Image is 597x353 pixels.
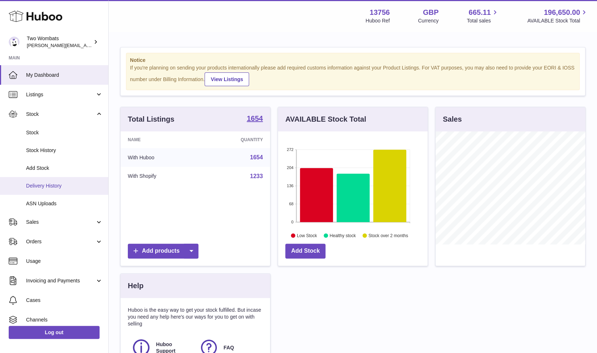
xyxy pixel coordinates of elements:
h3: Sales [443,114,462,124]
span: Total sales [467,17,499,24]
strong: GBP [423,8,438,17]
text: 0 [291,220,293,224]
span: Stock History [26,147,103,154]
a: 1654 [250,154,263,160]
a: Add products [128,244,198,259]
td: With Huboo [121,148,201,167]
div: Currency [418,17,439,24]
text: 272 [287,147,293,152]
a: 1654 [247,115,263,123]
th: Quantity [201,131,270,148]
th: Name [121,131,201,148]
a: View Listings [205,72,249,86]
span: Delivery History [26,182,103,189]
a: 1233 [250,173,263,179]
text: Stock over 2 months [369,233,408,238]
h3: Help [128,281,143,291]
span: Usage [26,258,103,265]
span: AVAILABLE Stock Total [527,17,588,24]
a: Add Stock [285,244,325,259]
span: Add Stock [26,165,103,172]
span: Stock [26,111,95,118]
a: 196,650.00 AVAILABLE Stock Total [527,8,588,24]
a: Log out [9,326,100,339]
p: Huboo is the easy way to get your stock fulfilled. But incase you need any help here's our ways f... [128,307,263,327]
span: Channels [26,316,103,323]
td: With Shopify [121,167,201,186]
span: Invoicing and Payments [26,277,95,284]
img: philip.carroll@twowombats.com [9,37,20,47]
h3: Total Listings [128,114,175,124]
span: 665.11 [468,8,491,17]
span: [PERSON_NAME][EMAIL_ADDRESS][PERSON_NAME][DOMAIN_NAME] [27,42,184,48]
h3: AVAILABLE Stock Total [285,114,366,124]
strong: 13756 [370,8,390,17]
span: Sales [26,219,95,226]
text: Low Stock [297,233,317,238]
strong: Notice [130,57,576,64]
span: Cases [26,297,103,304]
strong: 1654 [247,115,263,122]
span: FAQ [224,344,234,351]
span: Orders [26,238,95,245]
a: 665.11 Total sales [467,8,499,24]
span: ASN Uploads [26,200,103,207]
text: 68 [289,202,293,206]
div: Huboo Ref [366,17,390,24]
div: If you're planning on sending your products internationally please add required customs informati... [130,64,576,86]
span: Stock [26,129,103,136]
span: Listings [26,91,95,98]
text: 204 [287,165,293,170]
div: Two Wombats [27,35,92,49]
span: My Dashboard [26,72,103,79]
span: 196,650.00 [544,8,580,17]
text: Healthy stock [329,233,356,238]
text: 136 [287,184,293,188]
